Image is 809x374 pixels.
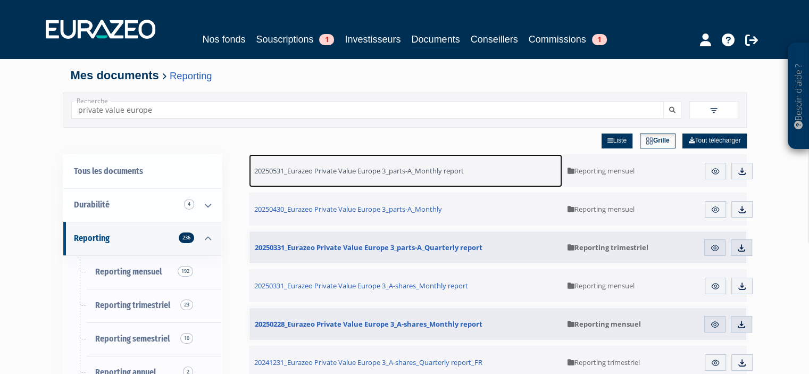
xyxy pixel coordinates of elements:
span: Durabilité [74,200,110,210]
span: 20250331_Eurazeo Private Value Europe 3_A-shares_Monthly report [254,281,468,290]
span: Reporting mensuel [568,204,635,214]
img: filter.svg [709,106,719,115]
a: Liste [602,134,632,148]
img: download.svg [737,205,747,214]
a: Tous les documents [63,155,222,188]
a: Grille [640,134,675,148]
a: Tout télécharger [682,134,746,148]
img: eye.svg [710,243,720,253]
a: Durabilité 4 [63,188,222,222]
img: download.svg [737,243,746,253]
a: Investisseurs [345,32,401,47]
a: 20250331_Eurazeo Private Value Europe 3_A-shares_Monthly report [249,269,563,302]
a: Commissions1 [529,32,607,47]
img: eye.svg [711,205,720,214]
span: Reporting mensuel [568,319,641,329]
span: Reporting trimestriel [568,358,640,367]
a: Reporting trimestriel23 [63,289,222,322]
span: Reporting mensuel [568,281,635,290]
h4: Mes documents [71,69,739,82]
span: 23 [180,300,193,310]
span: Reporting trimestriel [95,300,170,310]
a: 20250228_Eurazeo Private Value Europe 3_A-shares_Monthly report [249,308,562,340]
img: eye.svg [711,167,720,176]
a: 20250531_Eurazeo Private Value Europe 3_parts-A_Monthly report [249,154,563,187]
span: 20250531_Eurazeo Private Value Europe 3_parts-A_Monthly report [254,166,464,176]
span: Reporting mensuel [95,267,162,277]
img: grid.svg [646,137,653,145]
span: 20250228_Eurazeo Private Value Europe 3_A-shares_Monthly report [255,319,482,329]
input: Recherche [71,101,664,119]
a: Reporting mensuel192 [63,255,222,289]
span: 4 [184,199,194,210]
span: 192 [178,266,193,277]
img: eye.svg [711,281,720,291]
img: download.svg [737,358,747,368]
span: Reporting semestriel [95,334,170,344]
span: Reporting mensuel [568,166,635,176]
span: Reporting [74,233,110,243]
p: Besoin d'aide ? [793,48,805,144]
a: 20250331_Eurazeo Private Value Europe 3_parts-A_Quarterly report [249,231,562,263]
a: Reporting [170,70,212,81]
img: download.svg [737,281,747,291]
span: 20241231_Eurazeo Private Value Europe 3_A-shares_Quarterly report_FR [254,358,482,367]
img: 1732889491-logotype_eurazeo_blanc_rvb.png [46,20,155,39]
a: Nos fonds [202,32,245,47]
span: 1 [592,34,607,45]
span: Reporting trimestriel [568,243,648,252]
span: 20250430_Eurazeo Private Value Europe 3_parts-A_Monthly [254,204,442,214]
span: 236 [179,232,194,243]
a: Reporting semestriel10 [63,322,222,356]
a: Souscriptions1 [256,32,334,47]
a: Conseillers [471,32,518,47]
img: download.svg [737,320,746,329]
img: eye.svg [711,358,720,368]
span: 10 [180,333,193,344]
img: eye.svg [710,320,720,329]
span: 1 [319,34,334,45]
img: download.svg [737,167,747,176]
a: Reporting 236 [63,222,222,255]
a: Documents [412,32,460,48]
span: 20250331_Eurazeo Private Value Europe 3_parts-A_Quarterly report [255,243,482,252]
a: 20250430_Eurazeo Private Value Europe 3_parts-A_Monthly [249,193,563,226]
